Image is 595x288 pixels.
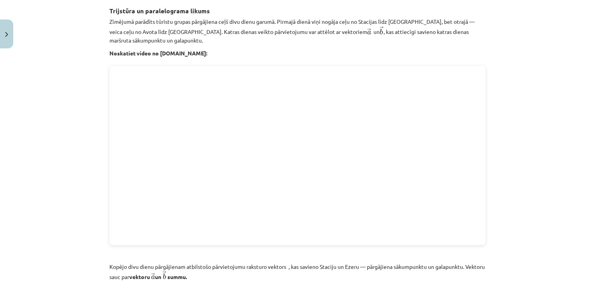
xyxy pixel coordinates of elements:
[151,276,155,279] span: a
[109,50,207,57] strong: Noskatiet video no [DOMAIN_NAME]:
[109,7,210,15] b: Trijstūra un paralelograma likums
[380,29,383,35] span: b
[109,263,486,281] p: Kopējo divu dienu pārgājienam atbilstošo pārvietojumu raksturo vektors , kas savieno Staciju un E...
[109,18,486,44] p: Zīmējumā parādīts tūristu grupas pārgājiena ceļš divu dienu garumā. Pirmajā dienā viņi nogāja ceļ...
[150,273,161,280] b: un
[5,32,8,37] img: icon-close-lesson-0947bae3869378f0d4975bcd49f059093ad1ed9edebbc8119c70593378902aed.svg
[163,274,166,279] span: b
[151,273,155,279] span: →
[367,31,371,35] span: a
[129,273,150,280] b: vektoru
[380,26,384,32] span: →
[162,271,166,277] span: →
[367,28,371,34] span: →
[167,273,187,280] b: summu.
